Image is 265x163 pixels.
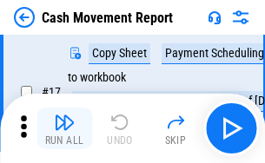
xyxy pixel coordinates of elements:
[42,10,173,26] div: Cash Movement Report
[68,71,126,84] div: to workbook
[165,135,187,146] div: Skip
[45,135,84,146] div: Run All
[14,7,35,28] img: Back
[36,108,92,149] button: Run All
[165,112,186,133] img: Skip
[217,114,245,142] img: Main button
[42,85,61,99] span: # 17
[148,108,203,149] button: Skip
[54,112,75,133] img: Run All
[208,10,222,24] img: Support
[230,7,251,28] img: Settings menu
[89,43,150,64] div: Copy Sheet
